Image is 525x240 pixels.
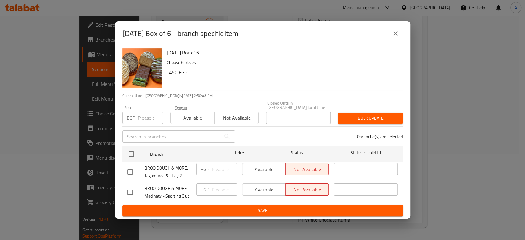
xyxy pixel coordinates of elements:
[167,59,398,66] p: Choose 6 pieces
[122,29,238,38] h2: [DATE] Box of 6 - branch specific item
[122,130,221,143] input: Search in branches
[343,114,398,122] span: Bulk update
[338,113,403,124] button: Bulk update
[167,48,398,57] h6: [DATE] Box of 6
[145,185,191,200] span: BROO DOUGH & MORE, Madinaty - Sporting Club
[214,112,259,124] button: Not available
[122,48,162,88] img: Ramadan Box of 6
[217,114,256,122] span: Not available
[201,166,209,173] p: EGP
[145,164,191,180] span: BROO DOUGH & MORE, Tagammoa 5 - Hay 2
[122,205,403,216] button: Save
[212,163,237,175] input: Please enter price
[169,68,398,77] h6: 450 EGP
[173,114,212,122] span: Available
[150,150,214,158] span: Branch
[127,114,135,122] p: EGP
[127,207,398,214] span: Save
[334,149,398,157] span: Status is valid till
[122,93,403,98] p: Current time in [GEOGRAPHIC_DATA] is [DATE] 2:50:48 PM
[201,186,209,193] p: EGP
[170,112,215,124] button: Available
[212,183,237,196] input: Please enter price
[265,149,329,157] span: Status
[357,134,403,140] p: 0 branche(s) are selected
[219,149,260,157] span: Price
[388,26,403,41] button: close
[138,112,163,124] input: Please enter price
